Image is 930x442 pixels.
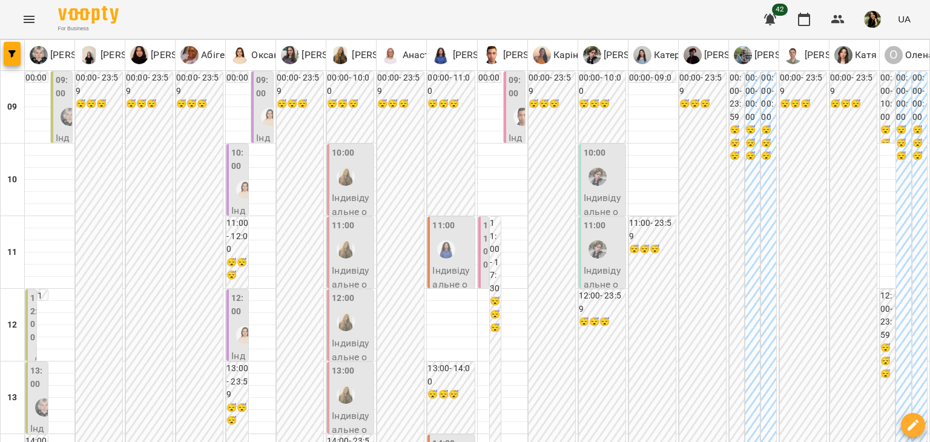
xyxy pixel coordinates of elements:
p: [PERSON_NAME] [802,48,878,62]
div: Анастасія [381,46,447,64]
img: Михайло [513,108,532,126]
h6: 00:00 - 00:00 [896,71,911,124]
label: 11:00 [332,219,354,233]
h6: 😴😴😴 [377,97,424,111]
p: Індивідуальне онлайн заняття 50 хв рівні А1-В1 - [PERSON_NAME] [332,263,371,392]
div: Марина [331,46,425,64]
div: О [885,46,903,64]
img: Оксана [236,180,254,199]
img: К [834,46,852,64]
h6: 😴😴😴 [226,401,248,427]
h6: 00:00 - 23:59 [176,71,223,97]
a: А [PERSON_NAME] [684,46,777,64]
p: Індивідуальне онлайн заняття 50 хв рівні А1-В1 - [PERSON_NAME] [584,191,623,319]
img: Микита [589,240,607,259]
a: К Катерина [633,46,697,64]
img: А [684,46,702,64]
p: Катерина [651,48,697,62]
h6: 09 [7,101,17,114]
label: 10:00 [332,147,354,160]
a: М [PERSON_NAME] [483,46,576,64]
h6: 00:00 - 09:00 [629,71,676,97]
a: К Каріна [533,46,584,64]
h6: 00:00 - 10:00 [880,71,895,124]
div: Жюлі [80,46,174,64]
h6: 😴😴😴 [529,97,575,111]
p: [PERSON_NAME] [148,48,224,62]
img: Марина [337,386,355,404]
h6: 😴😴😴 [761,124,776,163]
img: Оксана [236,326,254,344]
a: К Катя [834,46,877,64]
h6: 11:00 - 12:00 [226,217,248,256]
h6: 😴😴😴 [780,97,826,111]
h6: 00:00 - 23:59 [529,71,575,97]
div: Єлизавета [30,46,124,64]
img: К [533,46,551,64]
h6: 00:00 - 23:59 [126,71,173,97]
div: Олександра [130,46,224,64]
div: Микита [589,168,607,186]
a: Ю [PERSON_NAME] [281,46,375,64]
div: Катя [834,46,877,64]
img: Д [432,46,450,64]
img: Оксана [261,108,279,126]
a: Ж [PERSON_NAME] [80,46,174,64]
a: А [PERSON_NAME] [784,46,878,64]
h6: 😴😴😴 [427,97,474,111]
div: Андрій [784,46,878,64]
h6: 😴😴😴 [226,256,248,282]
h6: 😴😴😴 [745,124,760,163]
div: Юлія [281,46,375,64]
a: Д [PERSON_NAME] [432,46,526,64]
img: 5ccaf96a72ceb4fb7565109469418b56.jpg [864,11,881,28]
h6: 10 [7,173,17,186]
p: [PERSON_NAME] [601,48,677,62]
img: Єлизавета [61,108,79,126]
div: Каріна [533,46,584,64]
img: А [381,46,400,64]
label: 12:00 [231,292,246,318]
div: Катерина [633,46,697,64]
p: Індивідуальне онлайн заняття 50 хв рівні А1-В1 - [PERSON_NAME] [432,263,472,392]
h6: 12:00 - 23:59 [579,289,625,315]
img: Марина [337,240,355,259]
label: 11:00 [483,219,490,271]
h6: 😴😴😴 [176,97,223,111]
label: 09:00 [509,74,523,100]
h6: 😴😴😴 [427,388,474,401]
p: [PERSON_NAME] [48,48,124,62]
h6: 00:00 - 23:59 [76,71,122,97]
span: 42 [772,4,788,16]
img: А [180,46,199,64]
h6: 😴😴😴 [629,243,676,256]
img: Марина [337,313,355,331]
h6: 00:00 - 10:00 [579,71,625,97]
p: [PERSON_NAME] [752,48,828,62]
div: Юля [734,46,828,64]
a: А Анастасія [381,46,447,64]
img: Марина [337,168,355,186]
h6: 00:00 - 23:59 [780,71,826,97]
p: [PERSON_NAME] [299,48,375,62]
h6: 12:00 - 23:59 [880,289,895,341]
h6: 00:00 - 00:00 [912,71,927,124]
h6: 😴😴😴 [912,124,927,163]
label: 13:00 [332,364,354,378]
p: Анастасія [400,48,447,62]
h6: 00:00 - 09:00 [25,71,48,111]
img: О [130,46,148,64]
a: М [PERSON_NAME] [583,46,677,64]
h6: 😴😴😴 [880,124,895,163]
img: К [633,46,651,64]
h6: 00:00 - 09:00 [226,71,248,111]
img: А [784,46,802,64]
p: [PERSON_NAME] [501,48,576,62]
a: Ю [PERSON_NAME] [734,46,828,64]
h6: 13:00 - 23:59 [226,362,248,401]
h6: 12:00 - 12:00 [38,289,48,368]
